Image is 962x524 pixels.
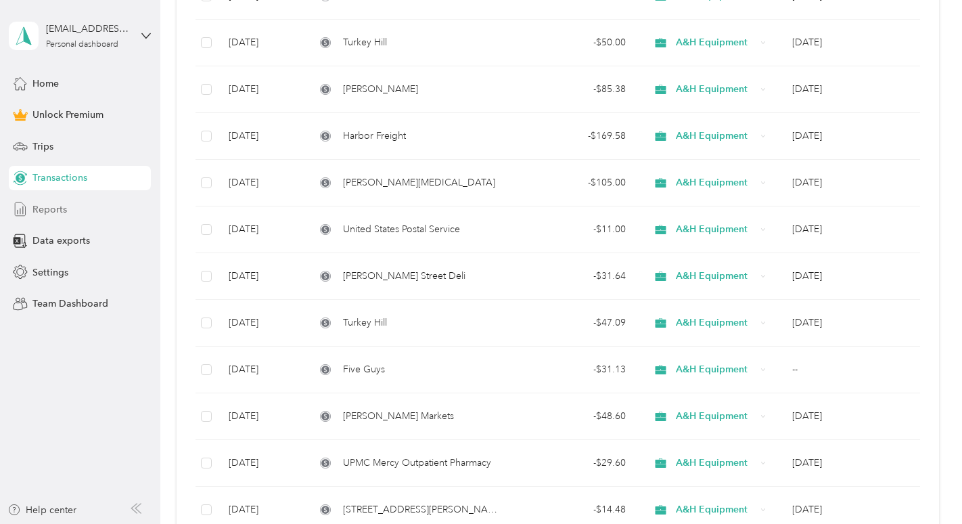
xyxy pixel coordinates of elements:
[32,234,90,248] span: Data exports
[343,409,454,424] span: [PERSON_NAME] Markets
[781,160,919,206] td: September 2025
[343,129,406,144] span: Harbor Freight
[523,82,626,97] div: - $85.38
[218,347,305,393] td: [DATE]
[523,269,626,284] div: - $31.64
[218,253,305,300] td: [DATE]
[676,82,756,97] span: A&H Equipment
[523,502,626,517] div: - $14.48
[781,440,919,487] td: August 2025
[676,456,756,471] span: A&H Equipment
[781,113,919,160] td: September 2025
[676,315,756,330] span: A&H Equipment
[218,160,305,206] td: [DATE]
[343,35,387,50] span: Turkey Hill
[343,362,385,377] span: Five Guys
[676,502,756,517] span: A&H Equipment
[781,20,919,66] td: September 2025
[676,222,756,237] span: A&H Equipment
[218,440,305,487] td: [DATE]
[46,41,118,49] div: Personal dashboard
[781,66,919,113] td: September 2025
[523,362,626,377] div: - $31.13
[343,82,418,97] span: [PERSON_NAME]
[676,269,756,284] span: A&H Equipment
[32,202,67,217] span: Reports
[676,35,756,50] span: A&H Equipment
[343,175,495,190] span: [PERSON_NAME][MEDICAL_DATA]
[218,66,305,113] td: [DATE]
[523,409,626,424] div: - $48.60
[32,171,87,185] span: Transactions
[781,393,919,440] td: August 2025
[523,222,626,237] div: - $11.00
[781,253,919,300] td: September 2025
[218,393,305,440] td: [DATE]
[781,347,919,393] td: --
[781,300,919,347] td: September 2025
[676,175,756,190] span: A&H Equipment
[676,129,756,144] span: A&H Equipment
[32,297,108,311] span: Team Dashboard
[343,315,387,330] span: Turkey Hill
[32,265,68,280] span: Settings
[886,448,962,524] iframe: Everlance-gr Chat Button Frame
[676,362,756,377] span: A&H Equipment
[218,113,305,160] td: [DATE]
[218,300,305,347] td: [DATE]
[781,206,919,253] td: September 2025
[46,22,131,36] div: [EMAIL_ADDRESS][DOMAIN_NAME]
[343,269,465,284] span: [PERSON_NAME] Street Deli
[343,456,491,471] span: UPMC Mercy Outpatient Pharmacy
[343,502,501,517] span: [STREET_ADDRESS][PERSON_NAME]
[218,20,305,66] td: [DATE]
[218,206,305,253] td: [DATE]
[32,139,53,154] span: Trips
[32,108,104,122] span: Unlock Premium
[523,129,626,144] div: - $169.58
[523,35,626,50] div: - $50.00
[523,175,626,190] div: - $105.00
[7,503,76,517] button: Help center
[32,77,59,91] span: Home
[343,222,460,237] span: United States Postal Service
[523,456,626,471] div: - $29.60
[523,315,626,330] div: - $47.09
[676,409,756,424] span: A&H Equipment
